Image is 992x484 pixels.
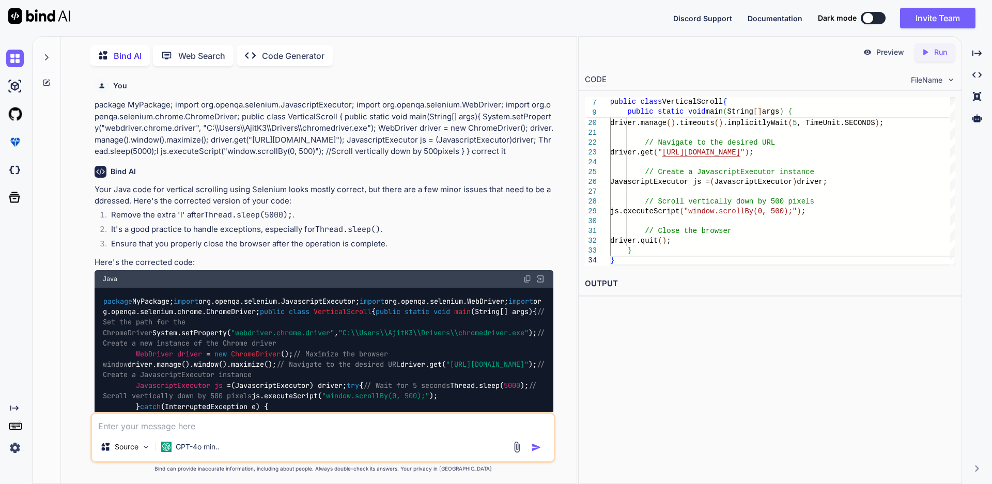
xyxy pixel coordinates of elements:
[142,443,150,451] img: Pick Models
[523,275,532,283] img: copy
[585,138,597,148] div: 22
[585,167,597,177] div: 25
[610,178,710,186] span: JavascriptExecutor js =
[90,465,555,473] p: Bind can provide inaccurate information, including about people. Always double-check its answers....
[585,246,597,256] div: 33
[115,442,138,452] p: Source
[214,349,227,358] span: new
[446,360,529,369] span: "[URL][DOMAIN_NAME]"
[797,178,827,186] span: driver;
[671,119,675,127] span: )
[658,237,662,245] span: (
[177,349,202,358] span: driver
[289,307,309,316] span: class
[231,328,334,337] span: "webdriver.chrome.driver"
[610,148,654,157] span: driver.get
[103,296,549,465] code: MyPackage; org.openqa.selenium.JavascriptExecutor; org.openqa.selenium.WebDriver; org.openqa.sele...
[757,107,762,116] span: ]
[260,307,285,316] span: public
[719,119,723,127] span: )
[818,13,857,23] span: Dark mode
[797,207,801,215] span: )
[749,148,753,157] span: ;
[723,107,727,116] span: (
[360,296,384,306] span: import
[645,168,814,176] span: // Create a JavascriptExecutor instance
[585,207,597,216] div: 29
[610,237,658,245] span: driver.quit
[748,14,802,23] span: Documentation
[688,107,706,116] span: void
[227,381,231,390] span: =
[627,246,631,255] span: }
[454,307,471,316] span: main
[706,107,723,116] span: main
[6,105,24,123] img: githubLight
[585,177,597,187] div: 26
[276,360,400,369] span: // Navigate to the desired URL
[627,107,653,116] span: public
[797,119,875,127] span: , TimeUnit.SECONDS
[876,47,904,57] p: Preview
[585,118,597,128] div: 20
[740,148,745,157] span: "
[206,349,210,358] span: =
[723,119,788,127] span: .implicitlyWait
[314,307,371,316] span: VerticalScroll
[673,14,732,23] span: Discord Support
[793,178,797,186] span: )
[585,108,597,118] span: 9
[8,8,70,24] img: Bind AI
[103,328,549,348] span: // Create a new instance of the Chrome driver
[103,238,553,253] li: Ensure that you properly close the browser after the operation is complete.
[610,119,667,127] span: driver.manage
[610,207,679,215] span: js.executeScript
[723,98,727,106] span: {
[113,81,127,91] h6: You
[315,224,380,235] code: Thread.sleep()
[136,349,173,358] span: WebDriver
[753,107,757,116] span: [
[793,119,797,127] span: 5
[95,99,553,158] p: package MyPackage; import org.openqa.selenium.JavascriptExecutor; import org.openqa.selenium.WebD...
[6,133,24,151] img: premium
[585,226,597,236] div: 31
[103,275,117,283] span: Java
[6,161,24,179] img: darkCloudIdeIcon
[788,107,792,116] span: {
[103,307,549,337] span: // Set the path for the ChromeDriver
[433,307,450,316] span: void
[214,381,223,390] span: js
[347,381,359,390] span: try
[710,178,714,186] span: (
[363,381,450,390] span: // Wait for 5 seconds
[585,236,597,246] div: 32
[645,138,775,147] span: // Navigate to the desired URL
[204,210,292,220] code: Thread.sleep(5000);
[231,349,281,358] span: ChromeDriver
[338,328,529,337] span: "C:\\Users\\AjitK3\\Drivers\\chromedriver.exe"
[504,381,520,390] span: 5000
[645,227,732,235] span: // Close the browser
[875,119,879,127] span: )
[900,8,975,28] button: Invite Team
[645,197,814,206] span: // Scroll vertically down by 500 pixels
[95,184,553,207] p: Your Java code for vertical scrolling using Selenium looks mostly correct, but there are a few mi...
[585,148,597,158] div: 23
[103,224,553,238] li: It's a good practice to handle exceptions, especially for .
[585,187,597,197] div: 27
[322,392,429,401] span: "window.scrollBy(0, 500);"
[934,47,947,57] p: Run
[801,207,805,215] span: ;
[947,75,955,84] img: chevron down
[536,274,545,284] img: Open in Browser
[585,216,597,226] div: 30
[471,307,533,316] span: (String[] args)
[911,75,942,85] span: FileName
[585,197,597,207] div: 28
[585,74,607,86] div: CODE
[610,256,614,264] span: }
[727,107,753,116] span: String
[103,349,392,369] span: // Maximize the browser window
[863,48,872,57] img: preview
